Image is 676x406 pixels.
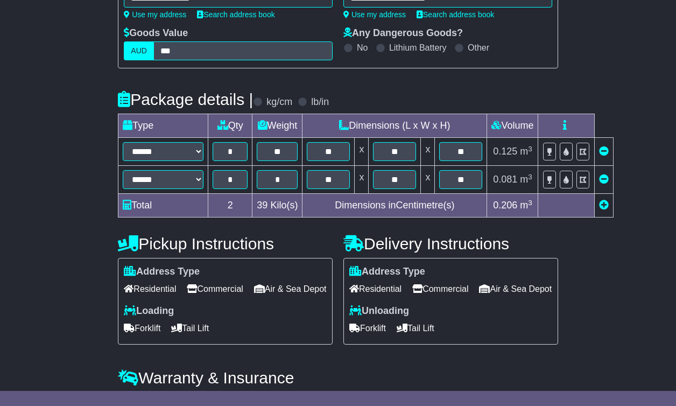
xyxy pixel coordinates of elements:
[208,194,252,218] td: 2
[357,43,368,53] label: No
[421,138,435,166] td: x
[171,320,209,337] span: Tail Lift
[124,320,160,337] span: Forklift
[187,281,243,297] span: Commercial
[599,200,609,211] a: Add new item
[252,114,302,138] td: Weight
[124,266,200,278] label: Address Type
[349,266,425,278] label: Address Type
[468,43,489,53] label: Other
[343,10,406,19] a: Use my address
[412,281,468,297] span: Commercial
[493,146,517,157] span: 0.125
[311,96,329,108] label: lb/in
[124,41,154,60] label: AUD
[355,138,369,166] td: x
[397,320,434,337] span: Tail Lift
[254,281,327,297] span: Air & Sea Depot
[118,235,333,253] h4: Pickup Instructions
[487,114,538,138] td: Volume
[528,145,532,153] sup: 3
[349,320,386,337] span: Forklift
[124,281,176,297] span: Residential
[252,194,302,218] td: Kilo(s)
[493,174,517,185] span: 0.081
[417,10,494,19] a: Search address book
[118,114,208,138] td: Type
[493,200,517,211] span: 0.206
[208,114,252,138] td: Qty
[599,146,609,157] a: Remove this item
[343,27,463,39] label: Any Dangerous Goods?
[343,235,558,253] h4: Delivery Instructions
[124,10,186,19] a: Use my address
[302,194,487,218] td: Dimensions in Centimetre(s)
[520,174,532,185] span: m
[349,281,402,297] span: Residential
[479,281,552,297] span: Air & Sea Depot
[124,27,188,39] label: Goods Value
[302,114,487,138] td: Dimensions (L x W x H)
[520,146,532,157] span: m
[124,305,174,317] label: Loading
[349,305,409,317] label: Unloading
[197,10,274,19] a: Search address book
[389,43,447,53] label: Lithium Battery
[599,174,609,185] a: Remove this item
[421,166,435,194] td: x
[257,200,267,211] span: 39
[118,369,558,387] h4: Warranty & Insurance
[520,200,532,211] span: m
[118,194,208,218] td: Total
[266,96,292,108] label: kg/cm
[355,166,369,194] td: x
[528,173,532,181] sup: 3
[528,199,532,207] sup: 3
[118,90,253,108] h4: Package details |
